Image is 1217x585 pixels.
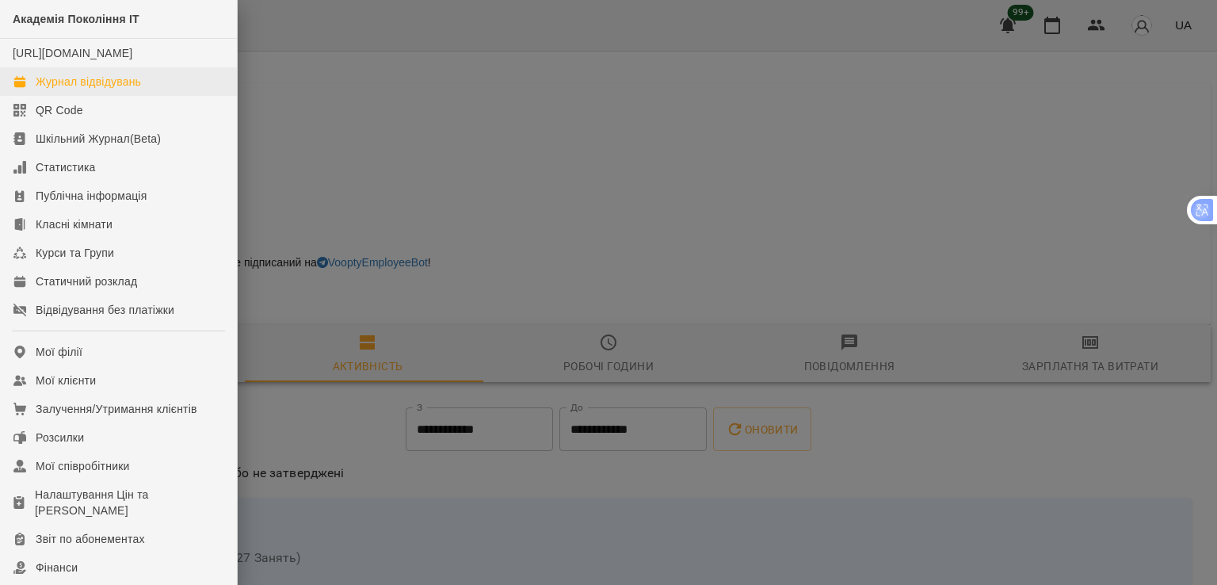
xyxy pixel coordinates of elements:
[36,102,83,118] div: QR Code
[36,188,147,204] div: Публічна інформація
[36,273,137,289] div: Статичний розклад
[36,531,145,547] div: Звіт по абонементах
[36,430,84,445] div: Розсилки
[36,560,78,575] div: Фінанси
[36,74,141,90] div: Журнал відвідувань
[13,47,132,59] a: [URL][DOMAIN_NAME]
[36,131,161,147] div: Шкільний Журнал(Beta)
[36,373,96,388] div: Мої клієнти
[36,401,197,417] div: Залучення/Утримання клієнтів
[36,245,114,261] div: Курси та Групи
[35,487,224,518] div: Налаштування Цін та [PERSON_NAME]
[36,344,82,360] div: Мої філії
[36,216,113,232] div: Класні кімнати
[36,458,130,474] div: Мої співробітники
[13,13,139,25] span: Академія Покоління ІТ
[36,302,174,318] div: Відвідування без платіжки
[36,159,96,175] div: Статистика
